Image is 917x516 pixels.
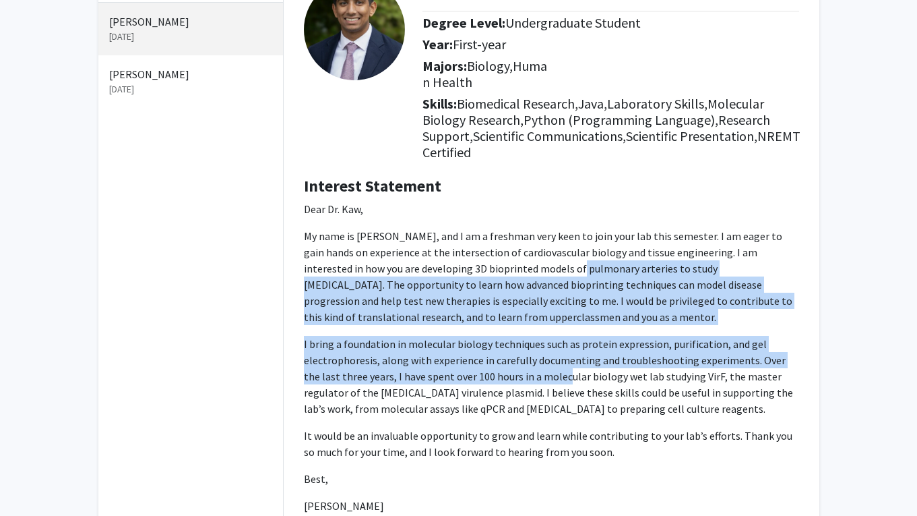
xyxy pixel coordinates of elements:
[578,95,607,112] span: Java,
[304,428,799,460] p: It would be an invaluable opportunity to grow and learn while contributing to your lab’s efforts....
[109,30,272,44] p: [DATE]
[10,455,57,506] iframe: Chat
[109,82,272,96] p: [DATE]
[304,336,799,417] p: I bring a foundation in molecular biology techniques such as protein expression, purification, an...
[422,36,453,53] b: Year:
[626,127,757,144] span: Scientific Presentation,
[422,127,800,161] span: NREMT Certified
[109,13,272,30] p: [PERSON_NAME]
[422,95,457,112] b: Skills:
[304,175,441,196] b: Interest Statement
[505,14,641,31] span: Undergraduate Student
[109,66,272,82] p: [PERSON_NAME]
[473,127,626,144] span: Scientific Communications,
[422,57,547,90] span: Human Health
[524,111,718,128] span: Python (Programming Language),
[304,498,799,514] p: [PERSON_NAME]
[422,14,505,31] b: Degree Level:
[304,471,799,487] p: Best,
[422,111,770,144] span: Research Support,
[453,36,506,53] span: First-year
[607,95,707,112] span: Laboratory Skills,
[422,57,467,74] b: Majors:
[457,95,578,112] span: Biomedical Research,
[422,95,764,128] span: Molecular Biology Research,
[304,228,799,325] p: My name is [PERSON_NAME], and I am a freshman very keen to join your lab this semester. I am eage...
[467,57,513,74] span: Biology,
[304,201,799,217] p: Dear Dr. Kaw,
